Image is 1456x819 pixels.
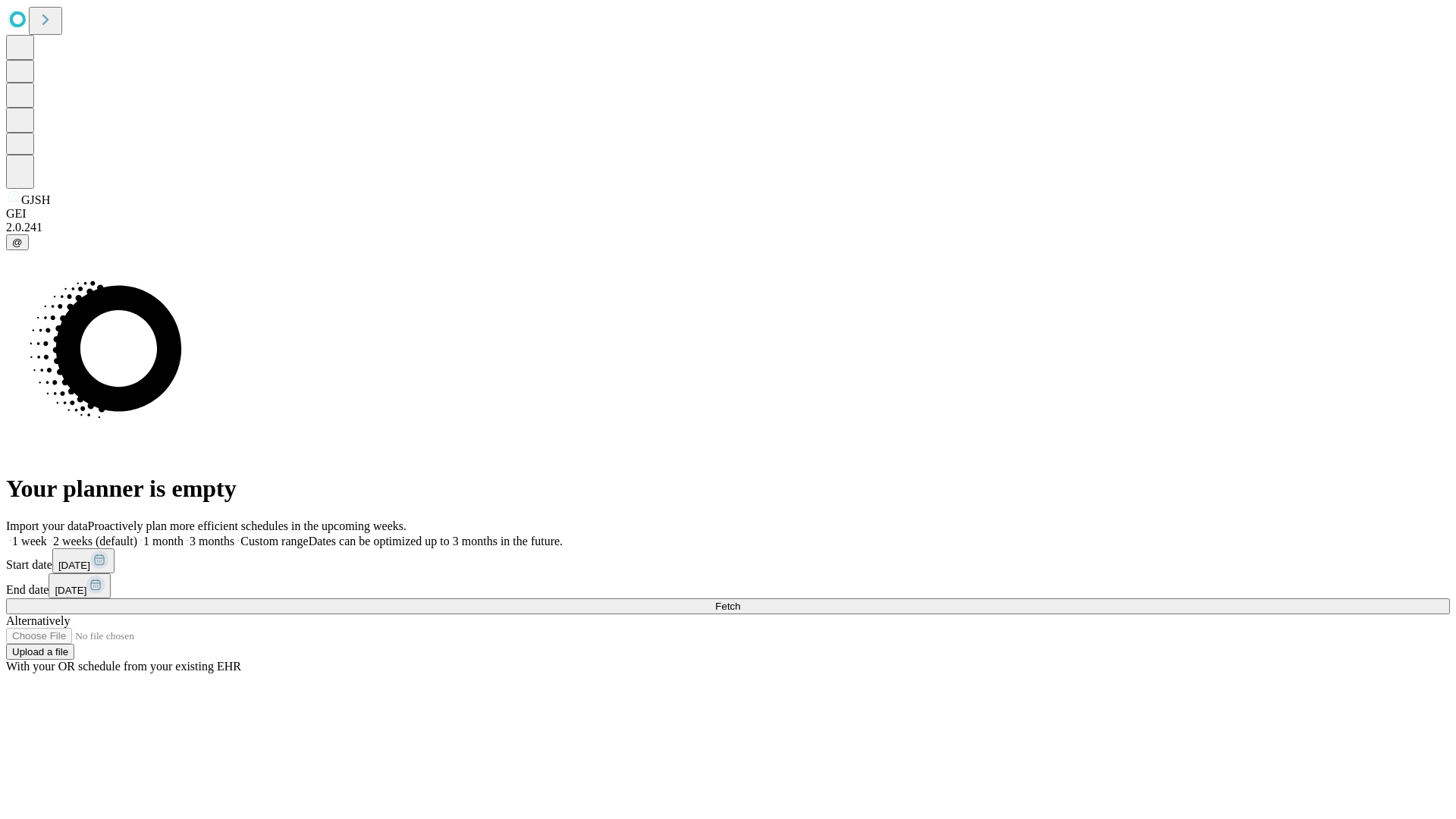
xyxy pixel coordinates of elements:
span: Fetch [715,601,740,612]
span: [DATE] [55,585,86,596]
span: Alternatively [6,614,70,627]
span: 1 month [143,535,184,548]
span: Custom range [240,535,308,548]
span: 2 weeks (default) [53,535,137,548]
span: GJSH [21,193,50,206]
div: 2.0.241 [6,221,1450,234]
button: @ [6,234,29,250]
div: End date [6,573,1450,598]
div: Start date [6,548,1450,573]
span: 1 week [12,535,47,548]
div: GEI [6,207,1450,221]
span: Dates can be optimized up to 3 months in the future. [309,535,563,548]
span: 3 months [190,535,234,548]
button: [DATE] [49,573,111,598]
span: @ [12,237,23,248]
span: With your OR schedule from your existing EHR [6,660,241,673]
button: [DATE] [52,548,115,573]
button: Fetch [6,598,1450,614]
span: Import your data [6,519,88,532]
span: [DATE] [58,560,90,571]
h1: Your planner is empty [6,475,1450,503]
span: Proactively plan more efficient schedules in the upcoming weeks. [88,519,406,532]
button: Upload a file [6,644,74,660]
